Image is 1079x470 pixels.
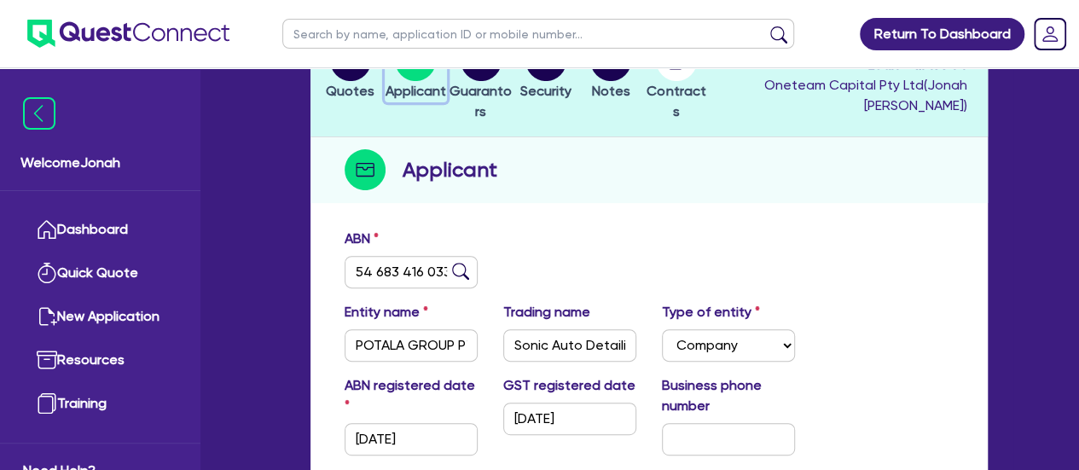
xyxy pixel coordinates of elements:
[647,83,705,119] span: Contracts
[23,252,177,295] a: Quick Quote
[37,263,57,283] img: quick-quote
[23,208,177,252] a: Dashboard
[860,18,1024,50] a: Return To Dashboard
[662,302,760,322] label: Type of entity
[27,20,229,48] img: quest-connect-logo-blue
[37,350,57,370] img: resources
[345,302,428,322] label: Entity name
[23,382,177,426] a: Training
[23,295,177,339] a: New Application
[282,19,794,49] input: Search by name, application ID or mobile number...
[345,229,379,249] label: ABN
[589,39,632,102] button: Notes
[345,149,386,190] img: step-icon
[764,77,967,113] span: Oneteam Capital Pty Ltd ( Jonah [PERSON_NAME] )
[385,39,447,102] button: Applicant
[345,375,478,416] label: ABN registered date
[644,39,709,123] button: Contracts
[503,302,590,322] label: Trading name
[520,83,571,99] span: Security
[345,423,478,455] input: DD / MM / YYYY
[386,83,446,99] span: Applicant
[503,375,635,396] label: GST registered date
[592,83,630,99] span: Notes
[37,393,57,414] img: training
[519,39,572,102] button: Security
[325,39,375,102] button: Quotes
[662,375,795,416] label: Business phone number
[326,83,374,99] span: Quotes
[37,306,57,327] img: new-application
[448,39,513,123] button: Guarantors
[452,263,469,280] img: abn-lookup icon
[23,339,177,382] a: Resources
[1028,12,1072,56] a: Dropdown toggle
[503,403,636,435] input: DD / MM / YYYY
[20,153,180,173] span: Welcome Jonah
[450,83,512,119] span: Guarantors
[23,97,55,130] img: icon-menu-close
[403,154,497,185] h2: Applicant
